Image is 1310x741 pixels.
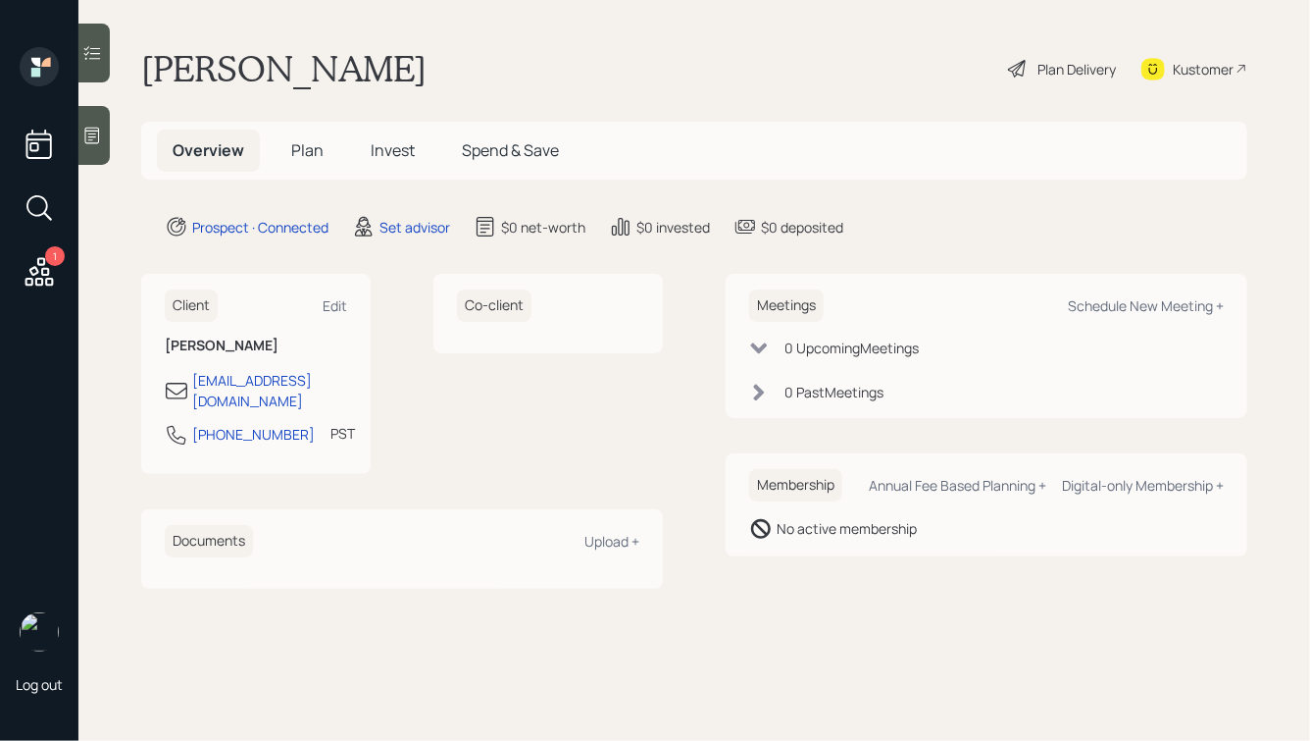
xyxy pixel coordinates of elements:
[141,47,427,90] h1: [PERSON_NAME]
[192,217,328,238] div: Prospect · Connected
[291,139,324,161] span: Plan
[784,338,919,358] div: 0 Upcoming Meeting s
[20,612,59,652] img: hunter_neumayer.jpg
[869,476,1046,495] div: Annual Fee Based Planning +
[501,217,585,238] div: $0 net-worth
[636,217,710,238] div: $0 invested
[165,290,218,322] h6: Client
[1068,296,1224,315] div: Schedule New Meeting +
[749,469,842,502] h6: Membership
[16,675,63,694] div: Log out
[457,290,531,322] h6: Co-client
[1173,59,1234,79] div: Kustomer
[1037,59,1116,79] div: Plan Delivery
[371,139,415,161] span: Invest
[192,424,315,445] div: [PHONE_NUMBER]
[323,296,347,315] div: Edit
[777,518,917,539] div: No active membership
[749,290,824,322] h6: Meetings
[761,217,843,238] div: $0 deposited
[330,423,355,444] div: PST
[165,525,253,557] h6: Documents
[192,370,347,411] div: [EMAIL_ADDRESS][DOMAIN_NAME]
[784,382,883,402] div: 0 Past Meeting s
[584,532,639,551] div: Upload +
[1062,476,1224,495] div: Digital-only Membership +
[165,338,347,354] h6: [PERSON_NAME]
[462,139,559,161] span: Spend & Save
[379,217,450,238] div: Set advisor
[173,139,244,161] span: Overview
[45,246,65,266] div: 1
